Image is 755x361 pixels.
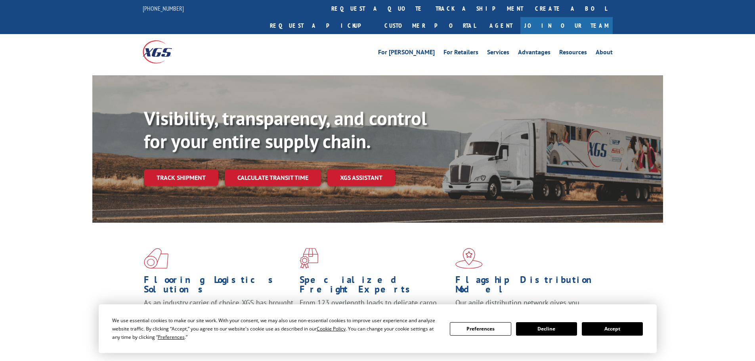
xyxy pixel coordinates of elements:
[518,49,550,58] a: Advantages
[144,106,427,153] b: Visibility, transparency, and control for your entire supply chain.
[143,4,184,12] a: [PHONE_NUMBER]
[144,169,218,186] a: Track shipment
[482,17,520,34] a: Agent
[225,169,321,186] a: Calculate transit time
[559,49,587,58] a: Resources
[300,275,449,298] h1: Specialized Freight Experts
[443,49,478,58] a: For Retailers
[455,248,483,269] img: xgs-icon-flagship-distribution-model-red
[596,49,613,58] a: About
[158,334,185,340] span: Preferences
[327,169,395,186] a: XGS ASSISTANT
[144,275,294,298] h1: Flooring Logistics Solutions
[317,325,346,332] span: Cookie Policy
[300,248,318,269] img: xgs-icon-focused-on-flooring-red
[378,17,482,34] a: Customer Portal
[144,298,293,326] span: As an industry carrier of choice, XGS has brought innovation and dedication to flooring logistics...
[487,49,509,58] a: Services
[516,322,577,336] button: Decline
[455,275,605,298] h1: Flagship Distribution Model
[112,316,440,341] div: We use essential cookies to make our site work. With your consent, we may also use non-essential ...
[582,322,643,336] button: Accept
[144,248,168,269] img: xgs-icon-total-supply-chain-intelligence-red
[520,17,613,34] a: Join Our Team
[99,304,657,353] div: Cookie Consent Prompt
[300,298,449,333] p: From 123 overlength loads to delicate cargo, our experienced staff knows the best way to move you...
[455,298,601,317] span: Our agile distribution network gives you nationwide inventory management on demand.
[450,322,511,336] button: Preferences
[378,49,435,58] a: For [PERSON_NAME]
[264,17,378,34] a: Request a pickup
